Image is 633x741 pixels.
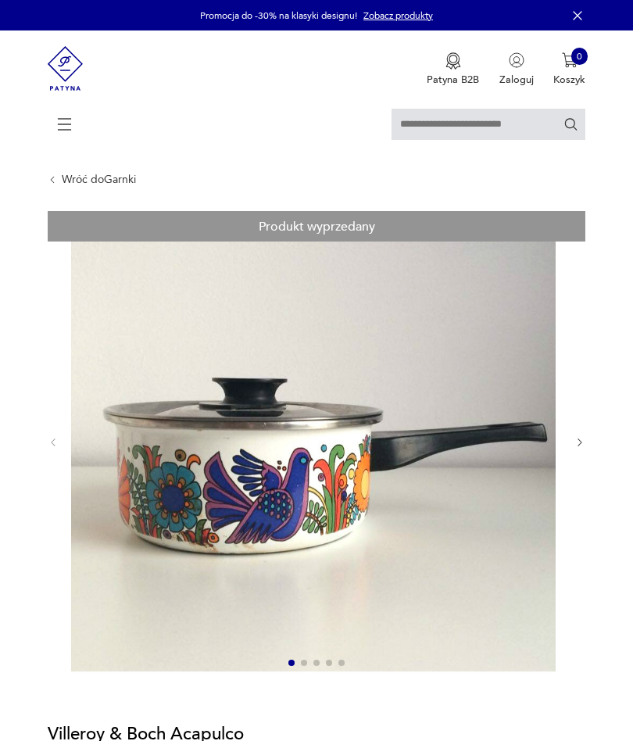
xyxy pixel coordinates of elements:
[48,30,84,106] img: Patyna - sklep z meblami i dekoracjami vintage
[200,9,357,22] p: Promocja do -30% na klasyki designu!
[499,52,534,87] button: Zaloguj
[445,52,461,70] img: Ikona medalu
[553,52,585,87] button: 0Koszyk
[571,48,588,65] div: 0
[427,73,479,87] p: Patyna B2B
[48,211,586,242] div: Produkt wyprzedany
[427,52,479,87] a: Ikona medaluPatyna B2B
[427,52,479,87] button: Patyna B2B
[562,52,578,68] img: Ikona koszyka
[499,73,534,87] p: Zaloguj
[363,9,433,22] a: Zobacz produkty
[71,211,556,671] img: Zdjęcie produktu Villeroy & Boch Acapulco
[509,52,524,68] img: Ikonka użytkownika
[563,116,578,131] button: Szukaj
[62,174,136,186] a: Wróć doGarnki
[553,73,585,87] p: Koszyk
